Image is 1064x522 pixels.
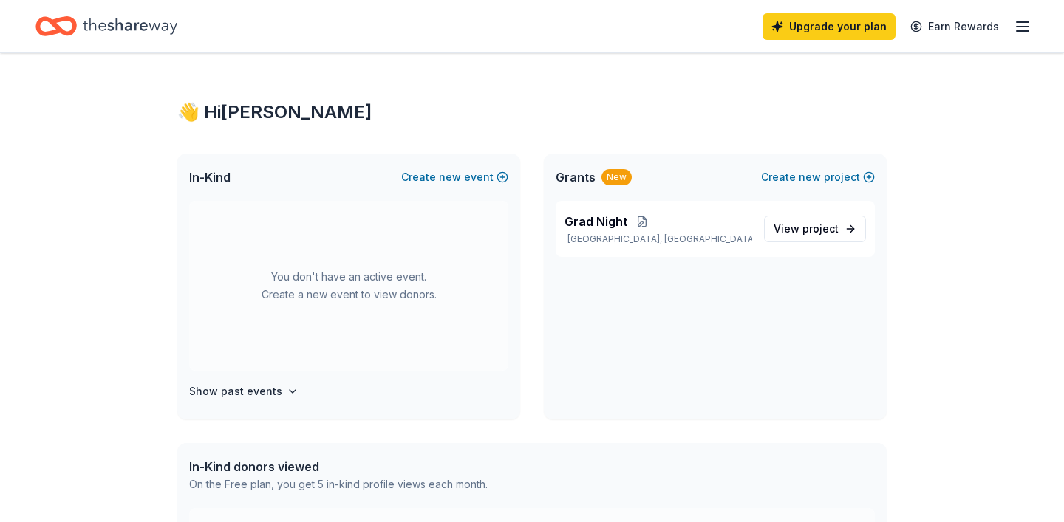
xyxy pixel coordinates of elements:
[601,169,632,185] div: New
[177,100,887,124] div: 👋 Hi [PERSON_NAME]
[439,168,461,186] span: new
[189,475,488,493] div: On the Free plan, you get 5 in-kind profile views each month.
[401,168,508,186] button: Createnewevent
[802,222,839,235] span: project
[799,168,821,186] span: new
[189,168,231,186] span: In-Kind
[556,168,596,186] span: Grants
[189,382,282,400] h4: Show past events
[763,13,896,40] a: Upgrade your plan
[189,382,299,400] button: Show past events
[565,233,752,245] p: [GEOGRAPHIC_DATA], [GEOGRAPHIC_DATA]
[761,168,875,186] button: Createnewproject
[565,213,627,230] span: Grad Night
[774,220,839,238] span: View
[189,201,508,371] div: You don't have an active event. Create a new event to view donors.
[764,216,866,242] a: View project
[35,9,177,44] a: Home
[189,458,488,475] div: In-Kind donors viewed
[901,13,1008,40] a: Earn Rewards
